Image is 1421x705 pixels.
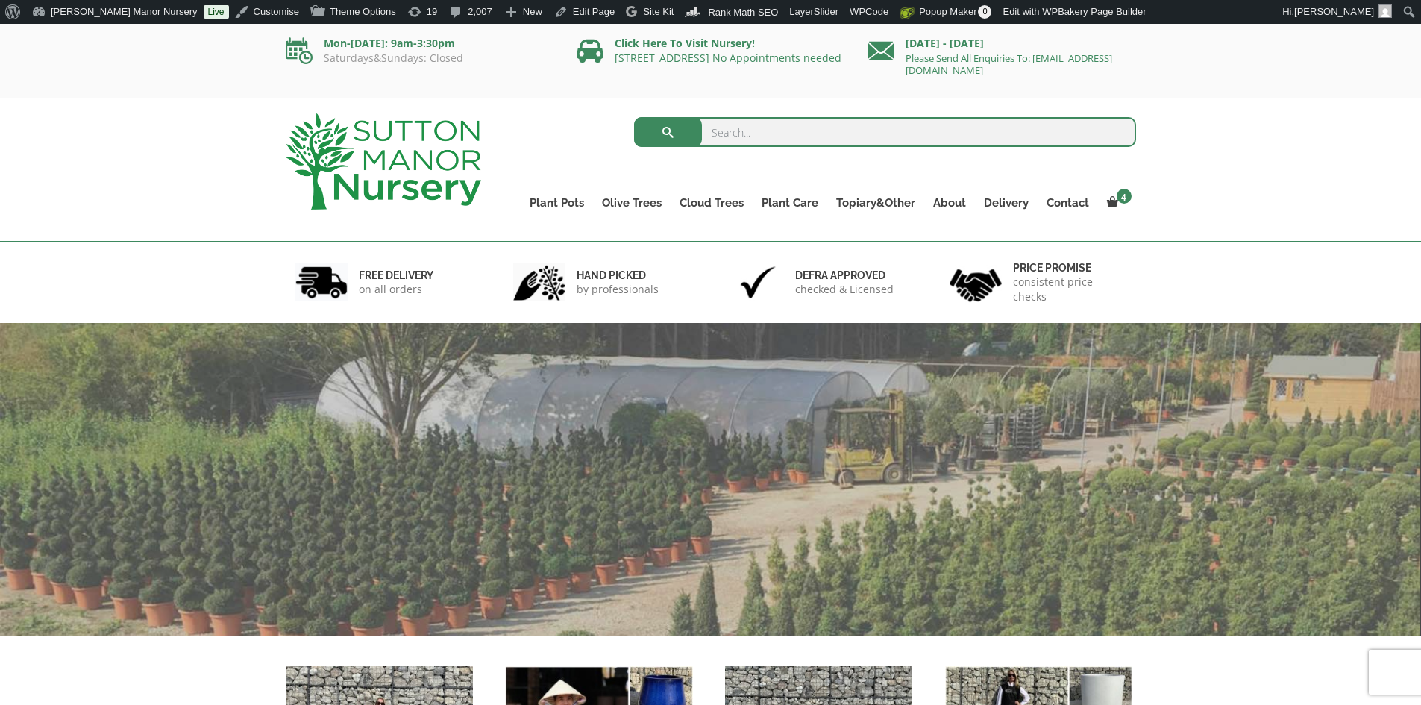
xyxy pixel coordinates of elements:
p: on all orders [359,282,433,297]
span: [PERSON_NAME] [1294,6,1374,17]
a: Cloud Trees [671,192,753,213]
img: 2.jpg [513,263,565,301]
span: Site Kit [643,6,674,17]
a: Plant Care [753,192,827,213]
a: Please Send All Enquiries To: [EMAIL_ADDRESS][DOMAIN_NAME] [906,51,1112,77]
p: [DATE] - [DATE] [868,34,1136,52]
p: checked & Licensed [795,282,894,297]
h6: hand picked [577,269,659,282]
a: 4 [1098,192,1136,213]
span: 4 [1117,189,1132,204]
a: [STREET_ADDRESS] No Appointments needed [615,51,841,65]
p: by professionals [577,282,659,297]
input: Search... [634,117,1136,147]
p: Mon-[DATE]: 9am-3:30pm [286,34,554,52]
h6: Defra approved [795,269,894,282]
a: About [924,192,975,213]
a: Olive Trees [593,192,671,213]
a: Delivery [975,192,1038,213]
img: 1.jpg [295,263,348,301]
a: Topiary&Other [827,192,924,213]
a: Live [204,5,229,19]
a: Plant Pots [521,192,593,213]
h6: FREE DELIVERY [359,269,433,282]
img: 3.jpg [732,263,784,301]
img: logo [286,113,481,210]
span: 0 [978,5,991,19]
a: Click Here To Visit Nursery! [615,36,755,50]
h6: Price promise [1013,261,1126,275]
img: 4.jpg [950,260,1002,305]
p: consistent price checks [1013,275,1126,304]
a: Contact [1038,192,1098,213]
p: Saturdays&Sundays: Closed [286,52,554,64]
span: Rank Math SEO [708,7,778,18]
